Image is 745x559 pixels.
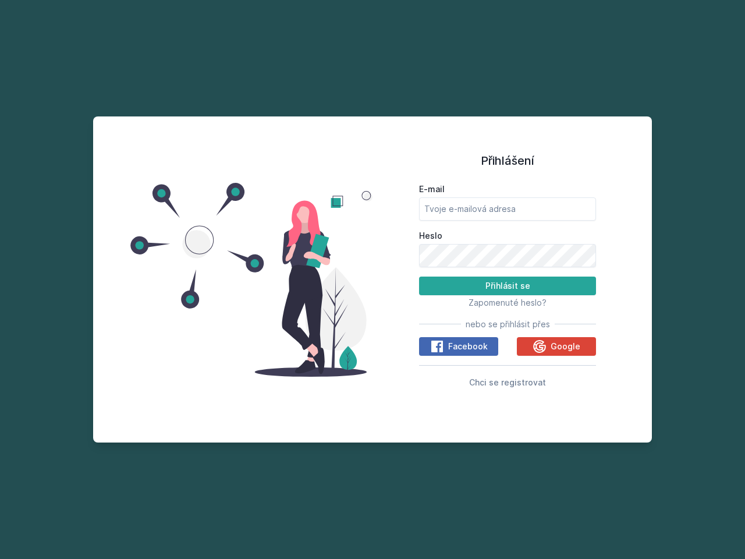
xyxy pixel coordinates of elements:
label: Heslo [419,230,596,242]
input: Tvoje e-mailová adresa [419,197,596,221]
button: Google [517,337,596,356]
span: nebo se přihlásit přes [466,319,550,330]
button: Facebook [419,337,498,356]
button: Chci se registrovat [469,375,546,389]
span: Google [551,341,580,352]
h1: Přihlášení [419,152,596,169]
span: Zapomenuté heslo? [469,298,547,307]
label: E-mail [419,183,596,195]
span: Facebook [448,341,488,352]
button: Přihlásit se [419,277,596,295]
span: Chci se registrovat [469,377,546,387]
